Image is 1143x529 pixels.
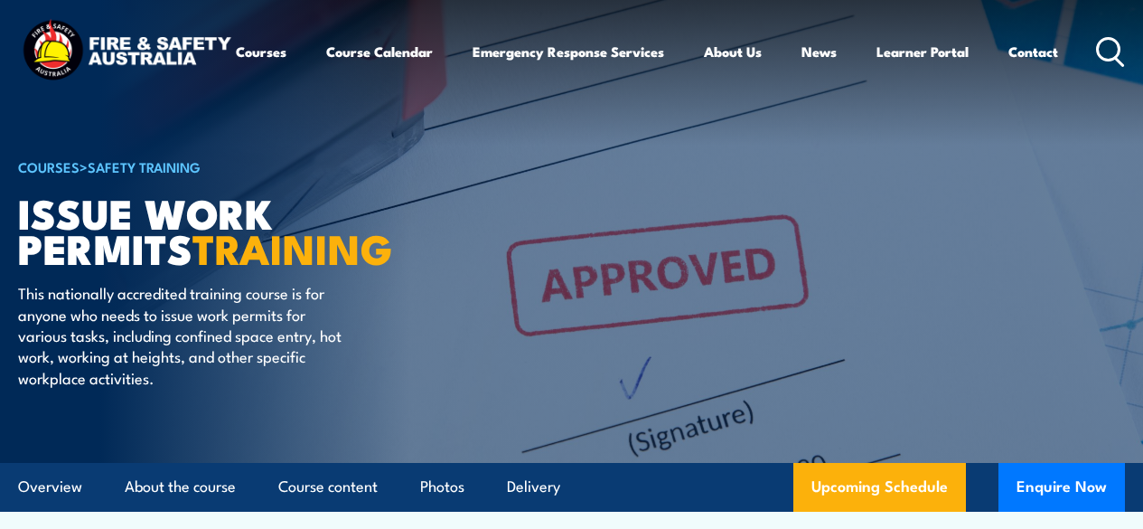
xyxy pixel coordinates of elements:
[18,463,82,511] a: Overview
[801,30,837,73] a: News
[704,30,762,73] a: About Us
[125,463,236,511] a: About the course
[420,463,464,511] a: Photos
[278,463,378,511] a: Course content
[18,156,80,176] a: COURSES
[88,156,201,176] a: Safety Training
[18,282,348,388] p: This nationally accredited training course is for anyone who needs to issue work permits for vari...
[1008,30,1058,73] a: Contact
[998,463,1125,512] button: Enquire Now
[507,463,560,511] a: Delivery
[326,30,433,73] a: Course Calendar
[876,30,969,73] a: Learner Portal
[18,156,464,177] h6: >
[192,216,393,279] strong: TRAINING
[793,463,966,512] a: Upcoming Schedule
[236,30,286,73] a: Courses
[18,194,464,265] h1: Issue Work Permits
[473,30,664,73] a: Emergency Response Services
